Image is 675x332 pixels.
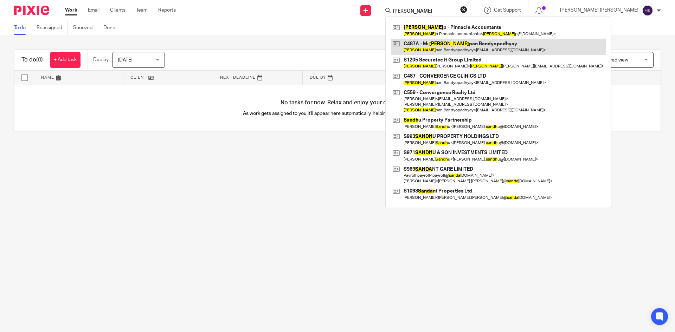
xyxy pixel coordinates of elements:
[118,58,133,63] span: [DATE]
[21,56,43,64] h1: To do
[14,6,49,15] img: Pixie
[494,8,521,13] span: Get Support
[642,5,653,16] img: svg%3E
[14,99,661,106] h4: No tasks for now. Relax and enjoy your day!
[93,56,109,63] p: Due by
[73,21,98,35] a: Snoozed
[560,7,638,14] p: [PERSON_NAME] [PERSON_NAME]
[460,6,467,13] button: Clear
[392,8,456,15] input: Search
[88,7,99,14] a: Email
[36,57,43,63] span: (0)
[14,21,31,35] a: To do
[176,110,499,117] p: As work gets assigned to you it'll appear here automatically, helping you stay organised.
[110,7,126,14] a: Clients
[136,7,148,14] a: Team
[158,7,176,14] a: Reports
[50,52,81,68] a: + Add task
[65,7,77,14] a: Work
[37,21,68,35] a: Reassigned
[103,21,121,35] a: Done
